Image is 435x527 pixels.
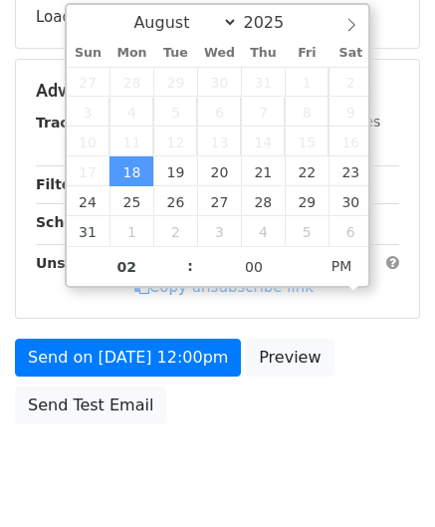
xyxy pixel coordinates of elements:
[67,67,110,97] span: July 27, 2025
[328,127,372,156] span: August 16, 2025
[285,97,328,127] span: August 8, 2025
[285,67,328,97] span: August 1, 2025
[315,246,369,286] span: Click to toggle
[241,127,285,156] span: August 14, 2025
[328,216,372,246] span: September 6, 2025
[153,156,197,186] span: August 19, 2025
[15,387,166,424] a: Send Test Email
[187,246,193,286] span: :
[328,67,372,97] span: August 2, 2025
[67,247,188,287] input: Hour
[67,216,110,246] span: August 31, 2025
[153,127,197,156] span: August 12, 2025
[134,278,314,296] a: Copy unsubscribe link
[241,186,285,216] span: August 28, 2025
[36,80,399,102] h5: Advanced
[15,339,241,377] a: Send on [DATE] 12:00pm
[153,186,197,216] span: August 26, 2025
[109,216,153,246] span: September 1, 2025
[109,67,153,97] span: July 28, 2025
[238,13,310,32] input: Year
[67,97,110,127] span: August 3, 2025
[67,186,110,216] span: August 24, 2025
[109,97,153,127] span: August 4, 2025
[193,247,315,287] input: Minute
[328,97,372,127] span: August 9, 2025
[153,216,197,246] span: September 2, 2025
[67,47,110,60] span: Sun
[285,127,328,156] span: August 15, 2025
[153,67,197,97] span: July 29, 2025
[285,156,328,186] span: August 22, 2025
[197,47,241,60] span: Wed
[285,216,328,246] span: September 5, 2025
[197,156,241,186] span: August 20, 2025
[36,115,103,131] strong: Tracking
[241,47,285,60] span: Thu
[36,214,108,230] strong: Schedule
[67,156,110,186] span: August 17, 2025
[67,127,110,156] span: August 10, 2025
[285,186,328,216] span: August 29, 2025
[328,186,372,216] span: August 30, 2025
[328,47,372,60] span: Sat
[36,255,133,271] strong: Unsubscribe
[246,339,333,377] a: Preview
[241,156,285,186] span: August 21, 2025
[241,216,285,246] span: September 4, 2025
[153,97,197,127] span: August 5, 2025
[197,67,241,97] span: July 30, 2025
[241,67,285,97] span: July 31, 2025
[153,47,197,60] span: Tue
[109,156,153,186] span: August 18, 2025
[335,431,435,527] iframe: Chat Widget
[109,127,153,156] span: August 11, 2025
[197,127,241,156] span: August 13, 2025
[241,97,285,127] span: August 7, 2025
[197,186,241,216] span: August 27, 2025
[197,97,241,127] span: August 6, 2025
[197,216,241,246] span: September 3, 2025
[109,186,153,216] span: August 25, 2025
[285,47,328,60] span: Fri
[328,156,372,186] span: August 23, 2025
[109,47,153,60] span: Mon
[36,176,87,192] strong: Filters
